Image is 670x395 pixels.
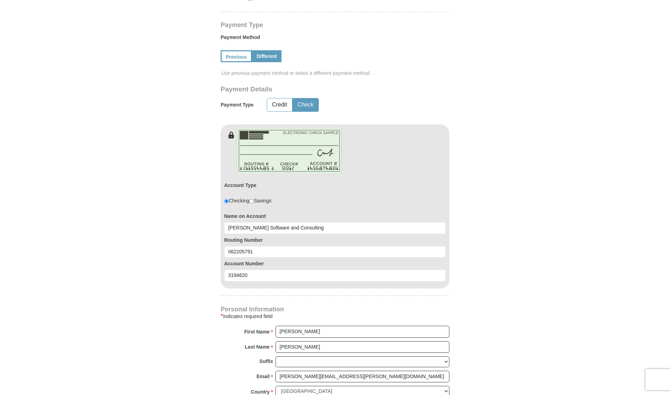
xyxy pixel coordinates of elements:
[224,213,446,220] label: Name on Account
[257,371,270,381] strong: Email
[221,22,449,28] h4: Payment Type
[236,128,342,174] img: check-en.png
[252,50,282,62] a: Different
[244,327,270,337] strong: First Name
[224,237,446,244] label: Routing Number
[259,356,273,366] strong: Suffix
[245,342,270,352] strong: Last Name
[224,182,257,189] label: Account Type
[221,102,254,108] h5: Payment Type
[293,98,318,111] button: Check
[221,34,449,44] label: Payment Method
[224,197,271,204] div: Checking Savings
[224,260,446,267] label: Account Number
[221,312,449,320] div: Indicates required field
[221,50,252,62] a: Previous
[221,306,449,312] h4: Personal Information
[221,70,450,77] span: Use previous payment method or select a different payment method.
[267,98,292,111] button: Credit
[221,85,400,93] h3: Payment Details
